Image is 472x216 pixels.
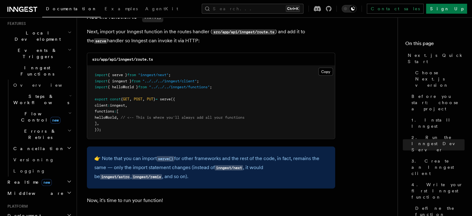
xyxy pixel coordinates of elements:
code: serve [94,39,107,44]
span: Versioning [13,157,54,162]
span: Errors & Retries [11,128,67,140]
span: { [121,97,123,101]
span: Realtime [5,179,52,185]
code: serve() [157,156,174,162]
span: { inngest } [108,79,132,83]
span: } [153,97,155,101]
span: Features [5,21,26,26]
span: Cancellation [11,145,65,152]
span: { serve } [108,73,127,77]
a: Logging [11,165,73,177]
code: src/app/api/inngest/route.ts [212,30,275,35]
code: inngest/next [215,165,243,171]
button: Flow Controlnew [11,108,73,126]
span: Steps & Workflows [11,93,69,106]
span: 1. Install Inngest [411,117,465,129]
button: Steps & Workflows [11,91,73,108]
a: Sign Up [426,4,467,14]
span: Choose Next.js version [415,70,465,88]
button: Events & Triggers [5,45,73,62]
span: , [129,97,132,101]
a: 1. Install Inngest [409,114,465,132]
span: POST [134,97,142,101]
span: Middleware [5,190,64,196]
span: inngest [110,103,125,108]
code: inngest/astro [100,174,130,180]
code: inngest/remix [132,174,162,180]
a: Contact sales [367,4,424,14]
div: Inngest Functions [5,80,73,177]
span: Before you start: choose a project [411,93,465,112]
h4: On this page [405,40,465,50]
span: Logging [13,168,46,173]
button: Cancellation [11,143,73,154]
code: src/app/api/inngest/route.ts [92,57,153,62]
a: Examples [101,2,142,17]
span: PUT [147,97,153,101]
a: 3. Create an Inngest client [409,155,465,179]
span: Documentation [46,6,97,11]
span: , [116,115,119,120]
span: Next.js Quick Start [408,52,465,65]
span: : [114,109,116,113]
span: Inngest Functions [5,65,67,77]
span: functions [95,109,114,113]
span: ] [95,121,97,126]
span: Local Development [5,30,68,42]
span: Overview [13,83,77,88]
span: , [125,103,127,108]
span: { helloWorld } [108,85,138,89]
span: Platform [5,204,28,209]
span: Flow Control [11,111,68,123]
span: ; [169,73,171,77]
a: 2. Run the Inngest Dev Server [409,132,465,155]
button: Inngest Functions [5,62,73,80]
span: client [95,103,108,108]
a: Choose Next.js version [413,67,465,91]
span: , [142,97,145,101]
a: Versioning [11,154,73,165]
button: Search...Ctrl+K [202,4,303,14]
span: export [95,97,108,101]
span: }); [95,127,101,132]
p: Next, import your Inngest function in the routes handler ( ) and add it to the handler so Inngest... [87,27,335,45]
button: Errors & Retries [11,126,73,143]
span: new [50,117,61,124]
span: Events & Triggers [5,47,68,60]
span: ; [210,85,212,89]
span: from [127,73,136,77]
span: AgentKit [145,6,178,11]
span: 4. Write your first Inngest function [411,182,465,200]
span: "../../../inngest/client" [142,79,197,83]
button: Local Development [5,27,73,45]
button: Realtimenew [5,177,73,188]
span: = [155,97,158,101]
a: 4. Write your first Inngest function [409,179,465,203]
span: // <-- This is where you'll always add all your functions [121,115,245,120]
button: Middleware [5,188,73,199]
span: helloWorld [95,115,116,120]
span: const [110,97,121,101]
a: Next.js Quick Start [405,50,465,67]
span: GET [123,97,129,101]
button: Toggle dark mode [342,5,357,12]
a: AgentKit [142,2,182,17]
span: serve [160,97,171,101]
span: , [97,121,99,126]
a: Before you start: choose a project [409,91,465,114]
span: Examples [105,6,138,11]
kbd: Ctrl+K [286,6,300,12]
button: Copy [318,68,333,76]
span: from [138,85,147,89]
a: Overview [11,80,73,91]
span: "../../../inngest/functions" [149,85,210,89]
p: 👉 Note that you can import for other frameworks and the rest of the code, in fact, remains the sa... [94,154,328,181]
span: import [95,73,108,77]
span: import [95,79,108,83]
span: [ [116,109,119,113]
span: 2. Run the Inngest Dev Server [411,134,465,153]
span: ({ [171,97,175,101]
a: serve() [157,155,174,161]
span: : [108,103,110,108]
span: ; [197,79,199,83]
